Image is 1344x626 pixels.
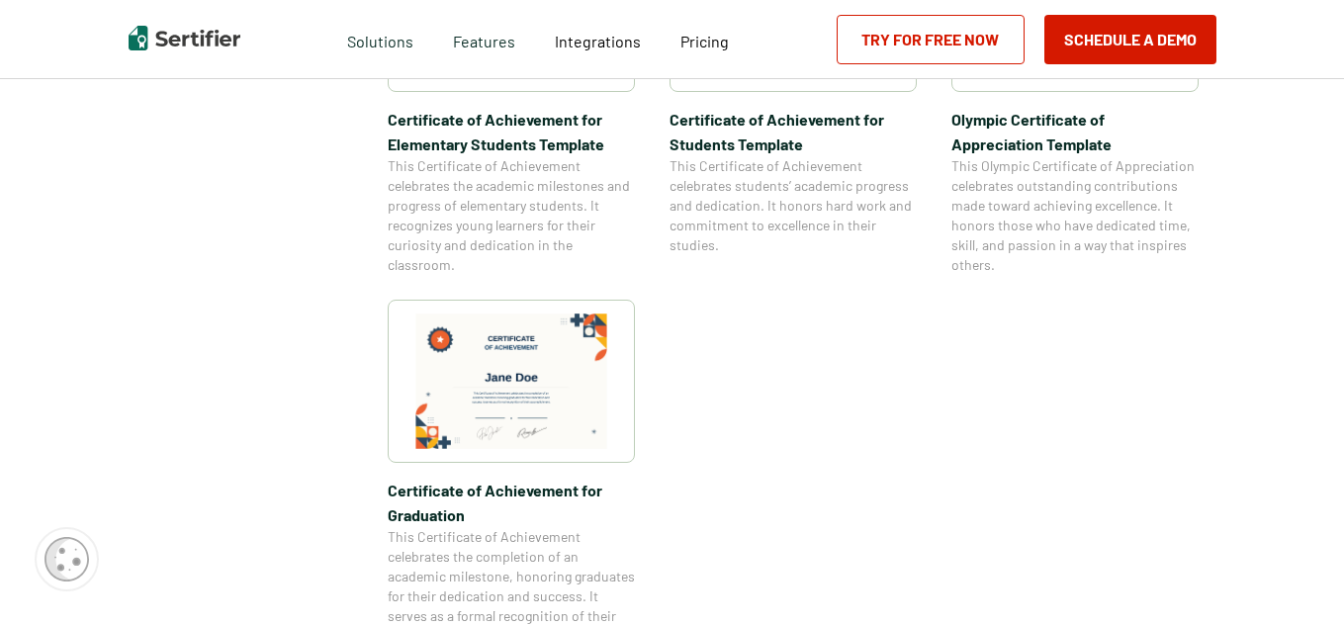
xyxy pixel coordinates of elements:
a: Pricing [680,27,729,51]
span: Integrations [555,32,641,50]
span: Certificate of Achievement for Elementary Students Template [388,107,635,156]
span: This Certificate of Achievement celebrates students’ academic progress and dedication. It honors ... [670,156,917,255]
span: This Certificate of Achievement celebrates the academic milestones and progress of elementary stu... [388,156,635,275]
iframe: Chat Widget [1245,531,1344,626]
span: Features [453,27,515,51]
span: Solutions [347,27,413,51]
button: Schedule a Demo [1044,15,1216,64]
span: This Olympic Certificate of Appreciation celebrates outstanding contributions made toward achievi... [951,156,1199,275]
span: Olympic Certificate of Appreciation​ Template [951,107,1199,156]
img: Cookie Popup Icon [45,537,89,581]
a: Try for Free Now [837,15,1025,64]
img: Sertifier | Digital Credentialing Platform [129,26,240,50]
span: Certificate of Achievement for Graduation [388,478,635,527]
span: Certificate of Achievement for Students Template [670,107,917,156]
span: Pricing [680,32,729,50]
img: Certificate of Achievement for Graduation [415,313,607,449]
a: Integrations [555,27,641,51]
